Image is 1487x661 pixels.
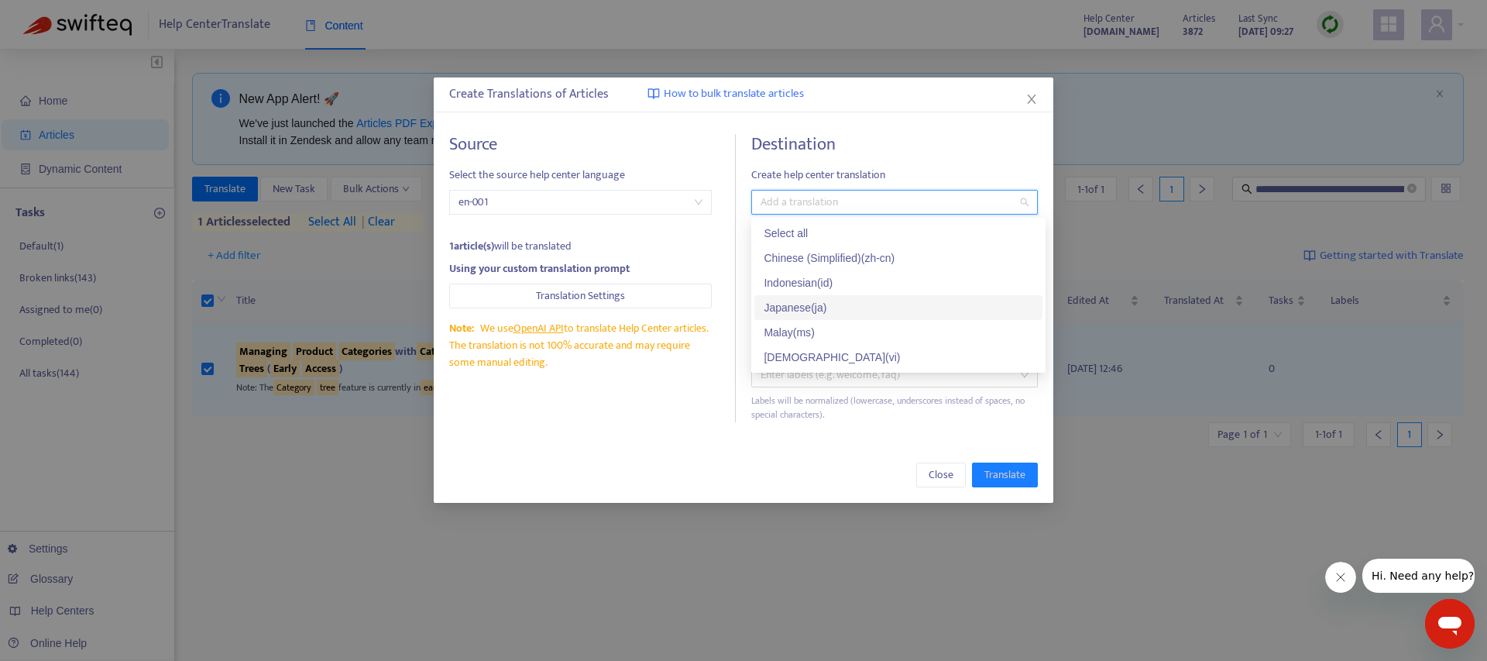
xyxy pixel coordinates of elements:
[1025,93,1038,105] span: close
[449,238,712,255] div: will be translated
[764,250,1033,267] div: Chinese (Simplified) ( zh-cn )
[458,191,702,214] span: en-001
[764,299,1033,316] div: Japanese ( ja )
[449,134,712,155] h4: Source
[764,324,1033,341] div: Malay ( ms )
[754,221,1042,246] div: Select all
[1023,91,1040,108] button: Close
[647,88,660,100] img: image-link
[513,319,564,337] a: OpenAI API
[449,319,474,337] span: Note:
[449,237,494,255] strong: 1 article(s)
[449,260,712,277] div: Using your custom translation prompt
[1325,562,1356,593] iframe: メッセージを閉じる
[664,85,804,103] span: How to bulk translate articles
[449,284,712,308] button: Translation Settings
[764,274,1033,291] div: Indonesian ( id )
[764,349,1033,366] div: [DEMOGRAPHIC_DATA] ( vi )
[449,167,712,184] span: Select the source help center language
[751,167,1038,184] span: Create help center translation
[536,287,625,305] span: Translation Settings
[916,463,966,487] button: Close
[929,466,953,484] span: Close
[972,463,1038,487] button: Translate
[751,394,1038,423] div: Labels will be normalized (lowercase, underscores instead of spaces, no special characters).
[647,85,804,103] a: How to bulk translate articles
[449,85,1038,104] div: Create Translations of Articles
[764,225,1033,242] div: Select all
[1425,599,1475,649] iframe: メッセージングウィンドウを開くボタン
[1362,559,1475,593] iframe: 会社からのメッセージ
[449,320,712,371] div: We use to translate Help Center articles. The translation is not 100% accurate and may require so...
[751,134,1038,155] h4: Destination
